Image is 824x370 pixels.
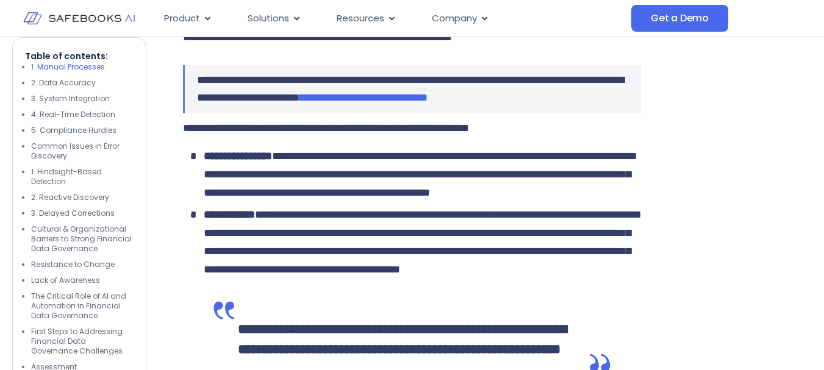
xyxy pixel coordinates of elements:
li: 5. Compliance Hurdles [31,126,134,135]
li: The Critical Role of AI and Automation in Financial Data Governance [31,291,134,321]
li: 3. System Integration [31,94,134,104]
li: Cultural & Organizational Barriers to Strong Financial Data Governance [31,224,134,254]
li: 2. Data Accuracy [31,78,134,88]
p: Table of contents: [25,50,134,62]
li: 1. Hindsight-Based Detection [31,167,134,187]
li: 4. Real-Time Detection [31,110,134,119]
nav: Menu [154,7,631,30]
a: Get a Demo [631,5,728,32]
span: Get a Demo [651,12,709,24]
span: Resources [337,12,384,26]
li: Resistance to Change [31,260,134,269]
li: First Steps to Addressing Financial Data Governance Challenges [31,327,134,356]
div: Menu Toggle [154,7,631,30]
span: Company [432,12,477,26]
li: 1. Manual Processes [31,62,134,72]
li: Lack of Awareness [31,276,134,285]
span: Solutions [248,12,289,26]
li: Common Issues in Error Discovery [31,141,134,161]
span: Product [164,12,200,26]
li: 3. Delayed Corrections [31,208,134,218]
li: 2. Reactive Discovery [31,193,134,202]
